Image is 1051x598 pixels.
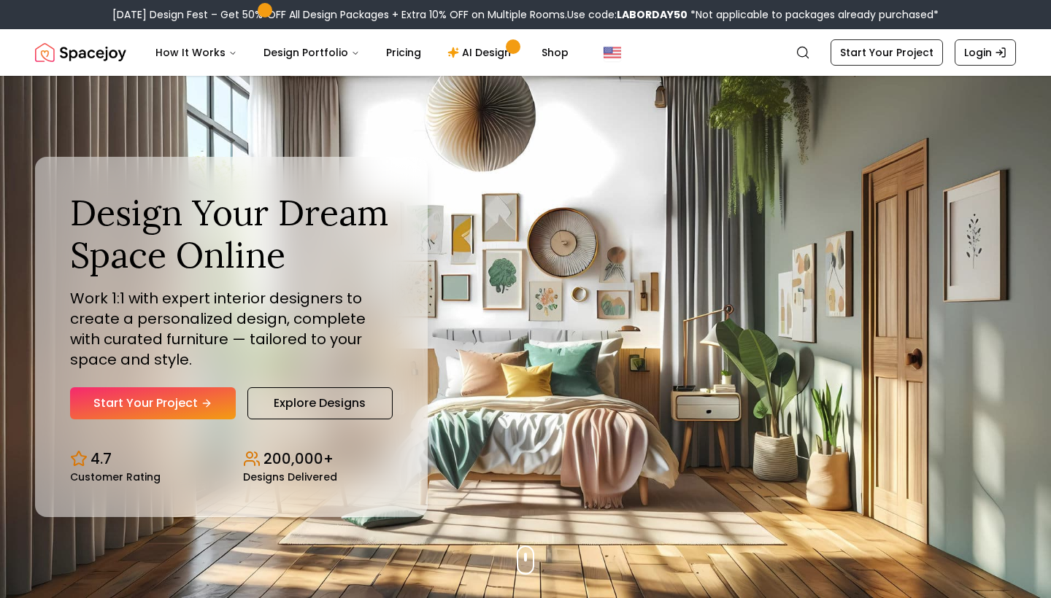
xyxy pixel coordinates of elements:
[604,44,621,61] img: United States
[688,7,939,22] span: *Not applicable to packages already purchased*
[35,38,126,67] a: Spacejoy
[955,39,1016,66] a: Login
[243,472,337,482] small: Designs Delivered
[35,29,1016,76] nav: Global
[70,437,393,482] div: Design stats
[91,448,112,469] p: 4.7
[70,192,393,276] h1: Design Your Dream Space Online
[144,38,580,67] nav: Main
[144,38,249,67] button: How It Works
[70,472,161,482] small: Customer Rating
[112,7,939,22] div: [DATE] Design Fest – Get 50% OFF All Design Packages + Extra 10% OFF on Multiple Rooms.
[436,38,527,67] a: AI Design
[567,7,688,22] span: Use code:
[617,7,688,22] b: LABORDAY50
[831,39,943,66] a: Start Your Project
[374,38,433,67] a: Pricing
[35,38,126,67] img: Spacejoy Logo
[263,448,334,469] p: 200,000+
[70,387,236,419] a: Start Your Project
[530,38,580,67] a: Shop
[247,387,393,419] a: Explore Designs
[70,288,393,370] p: Work 1:1 with expert interior designers to create a personalized design, complete with curated fu...
[252,38,371,67] button: Design Portfolio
